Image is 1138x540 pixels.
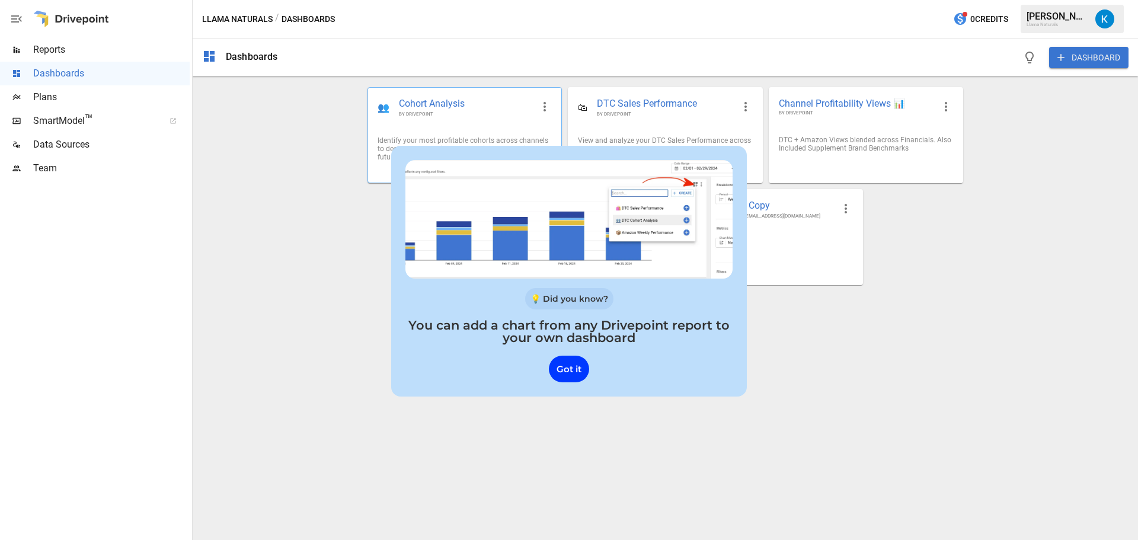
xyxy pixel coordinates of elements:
span: Data Sources [33,138,190,152]
button: DASHBOARD [1049,47,1129,68]
div: [PERSON_NAME] [1027,11,1088,22]
div: 👥 [378,102,389,113]
span: Dashboards [33,66,190,81]
button: Llama Naturals [202,12,273,27]
span: BY [PERSON_NAME][EMAIL_ADDRESS][DOMAIN_NAME] [700,213,834,219]
button: Kevin Brown [1088,2,1121,36]
div: Identify your most profitable cohorts across channels to decide on Marketing + Growth investments... [378,136,552,161]
div: Dashboards [226,51,278,62]
span: ™ [85,112,93,127]
span: DTC Sales Performance [597,97,733,111]
span: Plans [33,90,190,104]
span: BY DRIVEPOINT [399,111,533,117]
span: SmartModel [33,114,156,128]
div: (no description) [679,238,853,247]
img: Kevin Brown [1095,9,1114,28]
span: Channel Profitability Views 📊 [779,97,934,110]
div: / [275,12,279,27]
span: 0 Credits [970,12,1008,27]
span: BY DRIVEPOINT [779,110,934,117]
div: 🛍 [578,102,587,113]
div: View and analyze your DTC Sales Performance across products. [578,136,752,153]
span: Franzi Test Copy [700,199,834,213]
span: Team [33,161,190,175]
div: Llama Naturals [1027,22,1088,27]
span: Reports [33,43,190,57]
div: DTC + Amazon Views blended across Financials. Also Included Supplement Brand Benchmarks [779,136,953,152]
button: 0Credits [948,8,1013,30]
span: BY DRIVEPOINT [597,111,733,117]
span: Cohort Analysis [399,97,533,111]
